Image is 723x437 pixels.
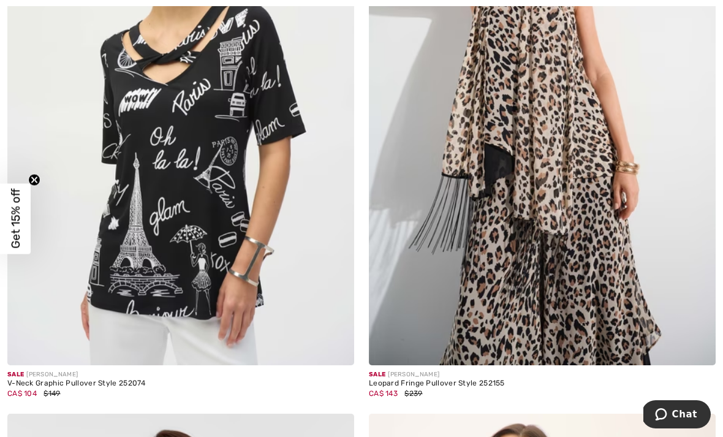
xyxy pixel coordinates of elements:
div: V-Neck Graphic Pullover Style 252074 [7,379,354,388]
button: Close teaser [28,173,40,186]
span: $239 [404,389,422,398]
iframe: Opens a widget where you can chat to one of our agents [643,400,711,431]
span: Sale [369,371,385,378]
span: CA$ 104 [7,389,37,398]
span: $149 [44,389,60,398]
span: CA$ 143 [369,389,398,398]
div: [PERSON_NAME] [7,370,354,379]
span: Sale [7,371,24,378]
div: [PERSON_NAME] [369,370,716,379]
span: Get 15% off [9,189,23,249]
div: Leopard Fringe Pullover Style 252155 [369,379,716,388]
